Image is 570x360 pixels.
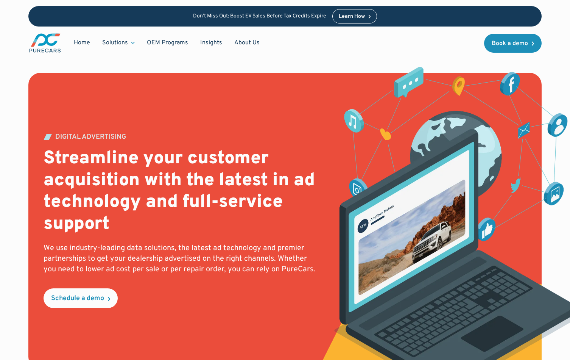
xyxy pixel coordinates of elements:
div: Solutions [96,36,141,50]
a: About Us [228,36,266,50]
a: Learn How [332,9,377,23]
div: Solutions [102,39,128,47]
a: Book a demo [484,34,542,53]
div: DIGITAL ADVERTISING [55,134,126,141]
div: Book a demo [492,41,528,47]
div: Schedule a demo [51,295,104,302]
div: Learn How [339,14,365,19]
img: purecars logo [28,33,62,53]
a: Home [68,36,96,50]
p: Don’t Miss Out: Boost EV Sales Before Tax Credits Expire [193,13,326,20]
p: We use industry-leading data solutions, the latest ad technology and premier partnerships to get ... [44,243,319,275]
h2: Streamline your customer acquisition with the latest in ad technology and full-service support [44,148,319,235]
a: Schedule a demo [44,288,118,308]
a: Insights [194,36,228,50]
a: main [28,33,62,53]
a: OEM Programs [141,36,194,50]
